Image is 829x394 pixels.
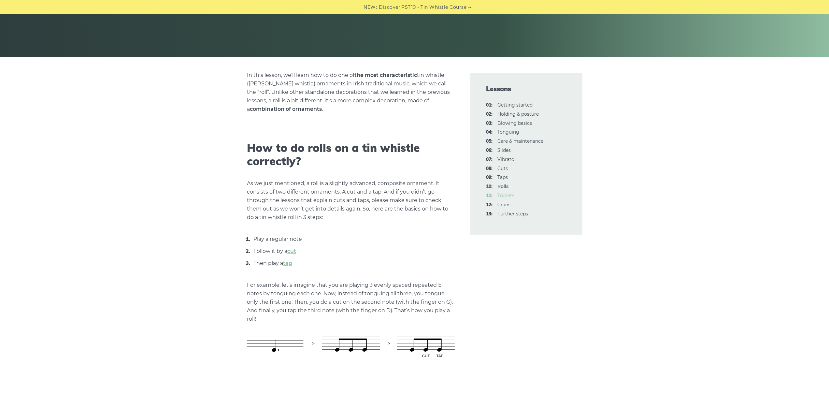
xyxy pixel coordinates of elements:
a: PST10 - Tin Whistle Course [401,4,466,11]
li: Then play a [252,259,455,268]
p: In this lesson, we’ll learn how to do one of tin whistle ([PERSON_NAME] whistle) ornaments in Iri... [247,71,455,113]
span: 07: [486,156,493,164]
span: 10: [486,183,493,191]
strong: combination of ornaments [250,106,322,112]
span: 06: [486,147,493,154]
a: 02:Holding & posture [497,111,539,117]
span: Discover [379,4,400,11]
strong: the most characteristic [354,72,417,78]
span: 01: [486,101,493,109]
span: 04: [486,128,493,136]
a: 11:Triplets [497,193,514,198]
a: 06:Slides [497,147,511,153]
a: 01:Getting started [497,102,533,108]
span: 02: [486,110,493,118]
span: 03: [486,120,493,127]
a: 07:Vibrato [497,156,514,162]
a: 13:Further steps [497,211,528,217]
p: As we just mentioned, a roll is a slightly advanced, composite ornament. It consists of two diffe... [247,179,455,222]
a: 08:Cuts [497,166,508,171]
span: 12: [486,201,493,209]
span: 11: [486,192,493,200]
a: 12:Crans [497,202,510,208]
li: Follow it by a [252,247,455,255]
li: Play a regular note [252,235,455,243]
a: 09:Taps [497,174,508,180]
a: 04:Tonguing [497,129,519,135]
span: 09: [486,174,493,182]
span: 13: [486,210,493,218]
strong: Rolls [497,183,508,189]
a: 03:Blowing basics [497,120,532,126]
h2: How to do rolls on a tin whistle correctly? [247,141,455,168]
a: cut [287,248,296,254]
p: For example, let’s imagine that you are playing 3 evenly spaced repeated E notes by tonguing each... [247,281,455,323]
span: Lessons [486,84,567,94]
a: 05:Care & maintenance [497,138,543,144]
span: 05: [486,138,493,145]
span: NEW: [364,4,377,11]
span: 08: [486,165,493,173]
a: tap [283,260,292,266]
